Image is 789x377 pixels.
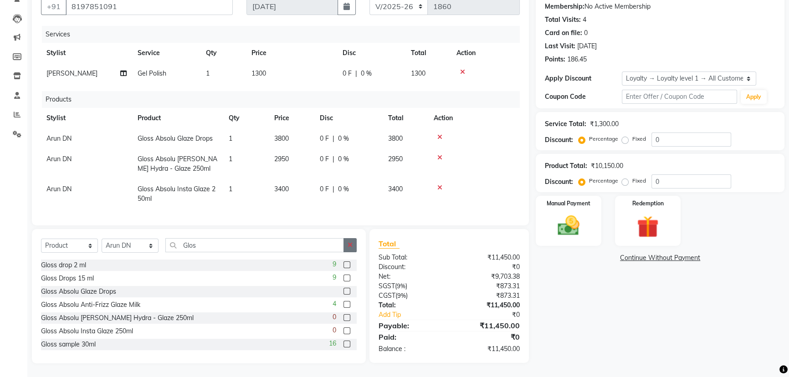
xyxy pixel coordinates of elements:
div: ₹1,300.00 [590,119,619,129]
div: Apply Discount [545,74,622,83]
div: Net: [372,272,449,281]
span: 0 [333,312,336,322]
button: Apply [741,90,767,104]
span: 2950 [274,155,289,163]
span: 9% [397,292,406,299]
span: 9 [333,273,336,282]
div: Balance : [372,344,449,354]
div: Sub Total: [372,253,449,262]
div: 0 [584,28,588,38]
span: 16 [329,339,336,348]
div: Discount: [372,262,449,272]
div: ₹873.31 [449,291,527,301]
div: Membership: [545,2,584,11]
th: Qty [223,108,269,128]
div: No Active Membership [545,2,775,11]
div: Last Visit: [545,41,575,51]
span: Arun DN [46,185,72,193]
span: 2950 [388,155,403,163]
th: Total [383,108,428,128]
label: Percentage [589,177,618,185]
div: Gloss Absolu [PERSON_NAME] Hydra - Glaze 250ml [41,313,194,323]
div: Gloss Absolu Anti-Frizz Glaze Milk [41,300,140,310]
th: Total [405,43,451,63]
span: 0 F [320,154,329,164]
span: 0 F [343,69,352,78]
span: 3800 [388,134,403,143]
div: [DATE] [577,41,597,51]
span: 0 % [338,184,349,194]
span: [PERSON_NAME] [46,69,97,77]
th: Qty [200,43,246,63]
span: | [333,154,334,164]
div: ₹11,450.00 [449,253,527,262]
div: 186.45 [567,55,587,64]
div: Discount: [545,135,573,145]
span: | [333,134,334,143]
label: Fixed [632,177,646,185]
span: Gloss Absolu [PERSON_NAME] Hydra - Glaze 250ml [138,155,217,173]
div: ₹0 [462,310,527,320]
span: 1 [229,134,232,143]
div: Services [42,26,527,43]
span: 1 [229,155,232,163]
span: Gel Polish [138,69,166,77]
div: ₹10,150.00 [591,161,623,171]
div: Total Visits: [545,15,581,25]
span: CGST [379,291,395,300]
div: Gloss Drops 15 ml [41,274,94,283]
img: _gift.svg [630,213,666,240]
div: Service Total: [545,119,586,129]
th: Stylist [41,43,132,63]
div: Gloss Absolu Glaze Drops [41,287,116,296]
span: | [355,69,357,78]
div: Paid: [372,331,449,342]
span: 0 [333,326,336,335]
th: Price [246,43,337,63]
span: 9 [333,260,336,269]
th: Action [451,43,520,63]
div: ₹11,450.00 [449,320,527,331]
a: Add Tip [372,310,462,320]
div: Gloss Absolu Insta Glaze 250ml [41,326,133,336]
span: Total [379,239,400,249]
div: ₹11,450.00 [449,301,527,310]
span: Gloss Absolu Insta Glaze 250ml [138,185,215,203]
span: 3800 [274,134,289,143]
div: ₹9,703.38 [449,272,527,281]
span: Gloss Absolu Glaze Drops [138,134,213,143]
th: Action [428,108,520,128]
input: Enter Offer / Coupon Code [622,90,737,104]
div: ₹873.31 [449,281,527,291]
span: 0 F [320,134,329,143]
div: ( ) [372,291,449,301]
span: 4 [333,299,336,309]
div: ₹0 [449,262,527,272]
span: 1300 [411,69,425,77]
th: Disc [337,43,405,63]
label: Manual Payment [547,199,590,208]
label: Redemption [632,199,664,208]
th: Price [269,108,314,128]
span: | [333,184,334,194]
div: Discount: [545,177,573,187]
div: Gloss sample 30ml [41,340,96,349]
div: Product Total: [545,161,587,171]
span: 1300 [251,69,266,77]
input: Search or Scan [165,238,344,252]
span: 0 % [338,134,349,143]
div: Coupon Code [545,92,622,102]
span: 9% [397,282,405,290]
div: 4 [583,15,586,25]
span: 1 [229,185,232,193]
span: Arun DN [46,134,72,143]
div: Card on file: [545,28,582,38]
span: 1 [206,69,210,77]
span: SGST [379,282,395,290]
div: Total: [372,301,449,310]
img: _cash.svg [551,213,586,238]
span: 0 % [361,69,372,78]
th: Service [132,43,200,63]
div: Points: [545,55,565,64]
th: Disc [314,108,383,128]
